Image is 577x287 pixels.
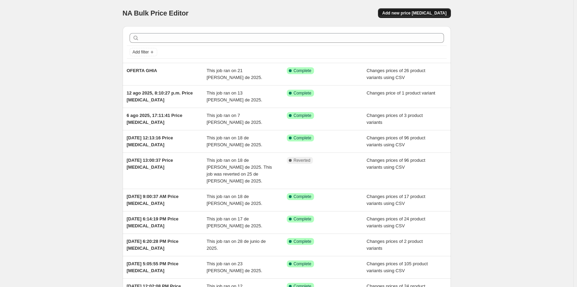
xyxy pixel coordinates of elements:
[207,261,262,273] span: This job ran on 23 [PERSON_NAME] de 2025.
[207,135,262,147] span: This job ran on 18 de [PERSON_NAME] de 2025.
[207,194,262,206] span: This job ran on 18 de [PERSON_NAME] de 2025.
[127,90,193,102] span: 12 ago 2025, 8:10:27 p.m. Price [MEDICAL_DATA]
[294,135,311,141] span: Complete
[367,194,425,206] span: Changes prices of 17 product variants using CSV
[127,158,173,170] span: [DATE] 13:00:37 Price [MEDICAL_DATA]
[367,216,425,228] span: Changes prices of 24 product variants using CSV
[127,239,179,251] span: [DATE] 6:20:28 PM Price [MEDICAL_DATA]
[127,216,179,228] span: [DATE] 6:14:19 PM Price [MEDICAL_DATA]
[367,90,435,96] span: Changes price of 1 product variant
[367,158,425,170] span: Changes prices of 96 product variants using CSV
[294,216,311,222] span: Complete
[127,135,173,147] span: [DATE] 12:13:16 Price [MEDICAL_DATA]
[127,113,182,125] span: 6 ago 2025, 17:11:41 Price [MEDICAL_DATA]
[294,261,311,267] span: Complete
[207,216,262,228] span: This job ran on 17 de [PERSON_NAME] de 2025.
[382,10,446,16] span: Add new price [MEDICAL_DATA]
[367,239,423,251] span: Changes prices of 2 product variants
[130,48,157,56] button: Add filter
[207,158,272,184] span: This job ran on 18 de [PERSON_NAME] de 2025. This job was reverted on 25 de [PERSON_NAME] de 2025.
[294,113,311,118] span: Complete
[133,49,149,55] span: Add filter
[127,194,179,206] span: [DATE] 9:00:37 AM Price [MEDICAL_DATA]
[127,261,179,273] span: [DATE] 5:05:55 PM Price [MEDICAL_DATA]
[207,113,262,125] span: This job ran on 7 [PERSON_NAME] de 2025.
[378,8,451,18] button: Add new price [MEDICAL_DATA]
[294,194,311,199] span: Complete
[294,90,311,96] span: Complete
[123,9,189,17] span: NA Bulk Price Editor
[367,68,425,80] span: Changes prices of 26 product variants using CSV
[207,68,262,80] span: This job ran on 21 [PERSON_NAME] de 2025.
[367,113,423,125] span: Changes prices of 3 product variants
[367,135,425,147] span: Changes prices of 96 product variants using CSV
[294,68,311,73] span: Complete
[294,239,311,244] span: Complete
[207,239,266,251] span: This job ran on 28 de junio de 2025.
[207,90,262,102] span: This job ran on 13 [PERSON_NAME] de 2025.
[127,68,157,73] span: OFERTA GHIA
[367,261,428,273] span: Changes prices of 105 product variants using CSV
[294,158,311,163] span: Reverted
